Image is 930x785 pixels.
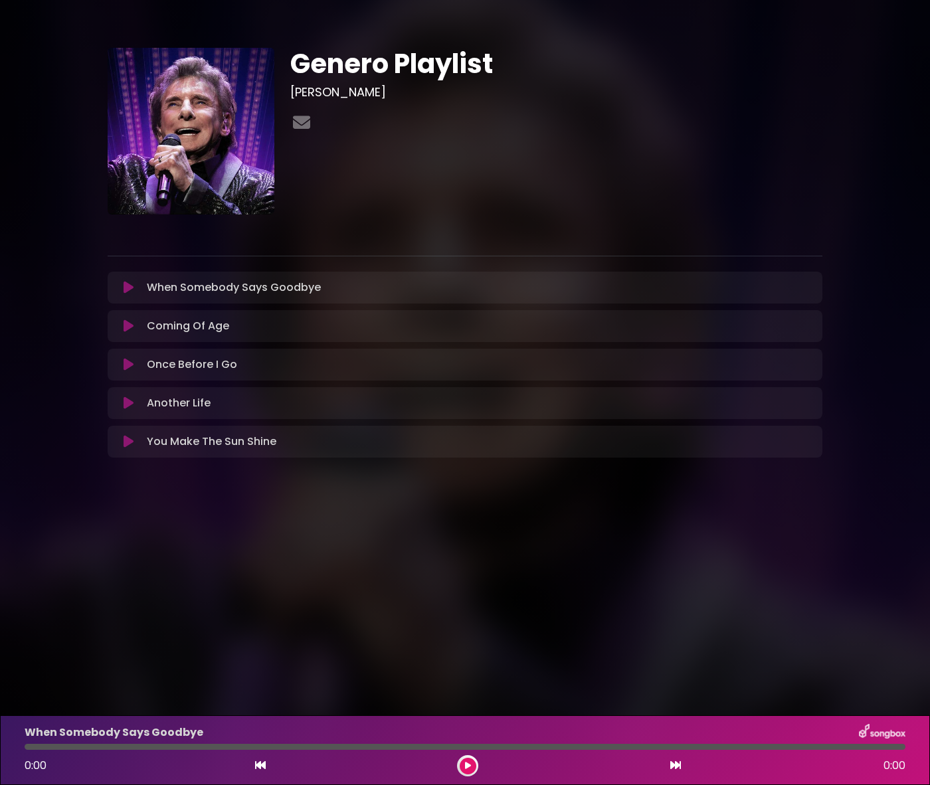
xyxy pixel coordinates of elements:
[147,395,211,411] p: Another Life
[147,434,276,450] p: You Make The Sun Shine
[290,85,822,100] h3: [PERSON_NAME]
[147,357,237,373] p: Once Before I Go
[147,318,229,334] p: Coming Of Age
[108,48,274,215] img: 6qwFYesTPurQnItdpMxg
[290,48,822,80] h1: Genero Playlist
[147,280,321,296] p: When Somebody Says Goodbye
